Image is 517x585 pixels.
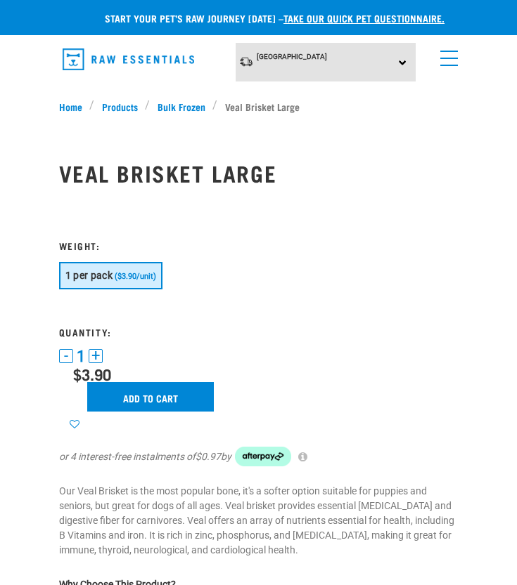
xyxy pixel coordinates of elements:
span: $0.97 [196,449,221,464]
div: or 4 interest-free instalments of by [59,447,459,466]
h1: Veal Brisket Large [59,160,459,185]
button: + [89,349,103,363]
a: menu [433,42,459,67]
span: 1 per pack [65,270,113,281]
a: Bulk Frozen [150,99,212,114]
img: Raw Essentials Logo [63,48,194,70]
h3: Quantity: [59,327,459,337]
a: Home [59,99,90,114]
img: van-moving.png [239,56,253,67]
nav: breadcrumbs [59,99,459,114]
input: Add to cart [87,382,214,412]
button: 1 per pack ($3.90/unit) [59,262,163,289]
h3: Weight: [59,240,459,251]
span: ($3.90/unit) [115,272,156,281]
p: Our Veal Brisket is the most popular bone, it's a softer option suitable for puppies and seniors,... [59,484,459,558]
img: Afterpay [235,447,291,466]
span: 1 [77,349,85,364]
span: [GEOGRAPHIC_DATA] [257,53,327,60]
a: take our quick pet questionnaire. [283,15,445,20]
a: Products [94,99,145,114]
button: - [59,349,73,363]
div: $3.90 [73,365,459,383]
